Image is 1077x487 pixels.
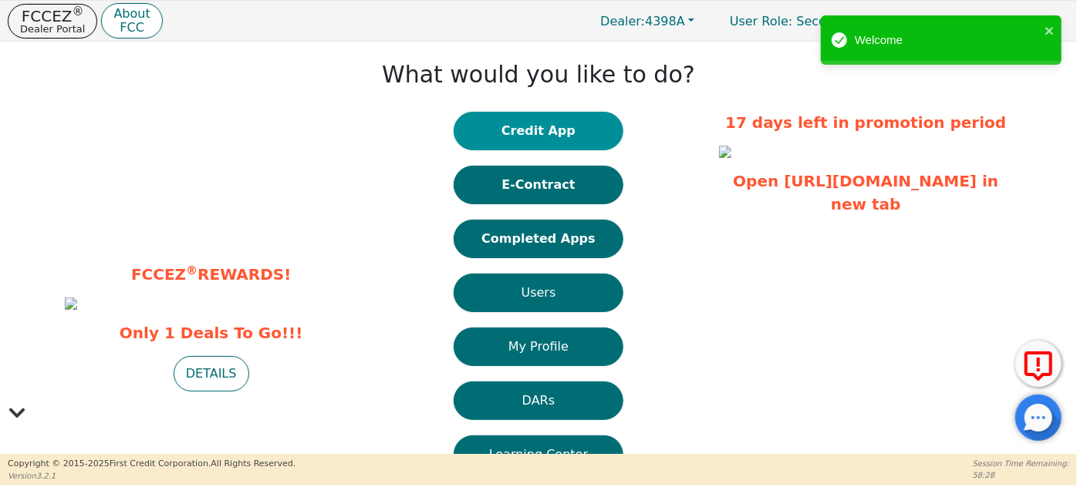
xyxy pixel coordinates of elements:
img: 95eaf652-95a5-4ba4-9d2b-cbe2e04f1d4d [65,297,77,310]
p: Secondary [714,6,877,36]
button: Learning Center [454,435,623,474]
a: Open [URL][DOMAIN_NAME] in new tab [733,172,998,213]
div: Welcome [855,32,1040,49]
p: 58:28 [973,469,1069,481]
button: Credit App [454,112,623,150]
button: DETAILS [174,356,249,391]
sup: ® [73,5,84,18]
button: Report Error to FCC [1015,341,1062,387]
p: About [113,8,150,20]
p: FCCEZ REWARDS! [65,263,358,286]
span: Dealer: [600,14,645,29]
span: Only 1 Deals To Go!!! [65,321,358,344]
img: 863c77dc-4bab-4f05-bf12-a4c020980e5d [719,146,731,158]
sup: ® [186,264,198,277]
p: Copyright © 2015- 2025 First Credit Corporation. [8,458,295,471]
button: 4398A:[PERSON_NAME] [881,9,1069,33]
button: Completed Apps [454,220,623,258]
button: E-Contract [454,166,623,204]
span: 4398A [600,14,685,29]
p: FCCEZ [20,8,85,24]
span: User Role : [730,14,792,29]
h1: What would you like to do? [382,61,695,89]
button: AboutFCC [101,3,162,39]
a: User Role: Secondary [714,6,877,36]
p: Dealer Portal [20,24,85,34]
p: FCC [113,22,150,34]
span: All Rights Reserved. [211,458,295,469]
p: Version 3.2.1 [8,470,295,482]
p: Session Time Remaining: [973,458,1069,469]
button: Dealer:4398A [584,9,711,33]
button: close [1045,22,1055,39]
button: Users [454,274,623,312]
p: 17 days left in promotion period [719,111,1012,134]
button: DARs [454,381,623,420]
button: My Profile [454,327,623,366]
button: FCCEZ®Dealer Portal [8,4,97,39]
